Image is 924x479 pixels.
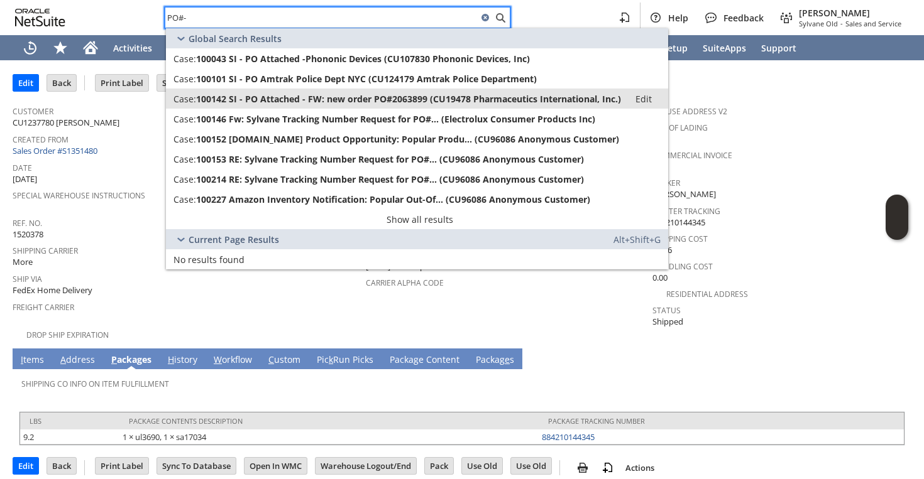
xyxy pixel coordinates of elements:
[840,19,843,28] span: -
[652,188,716,200] span: [PERSON_NAME]
[119,429,539,444] td: 1 × ul3690, 1 × sa17034
[761,42,796,54] span: Support
[96,458,148,474] input: Print Label
[473,353,517,367] a: Packages
[83,40,98,55] svg: Home
[173,254,245,266] span: No results found
[166,209,668,229] a: Show all results
[13,117,119,129] span: CU1237780 [PERSON_NAME]
[414,353,419,365] span: g
[663,42,688,54] span: Setup
[655,35,695,60] a: Setup
[196,153,584,165] span: 100153 RE: Sylvane Tracking Number Request for PO#... (CU96086 Anonymous Customer)
[166,48,668,68] a: Case:100043 SI - PO Attached -Phononic Devices (CU107830 Phononic Devices, Inc)Edit:
[329,353,333,365] span: k
[542,431,595,443] a: 884210144345
[111,353,117,365] span: P
[505,353,510,365] span: e
[196,73,537,85] span: 100101 SI - PO Amtrak Police Dept NYC (CU124179 Amtrak Police Department)
[15,35,45,60] a: Recent Records
[703,42,746,54] span: SuiteApps
[622,91,666,106] a: Edit:
[799,19,838,28] span: Sylvane Old
[214,353,222,365] span: W
[575,460,590,475] img: print.svg
[13,458,38,474] input: Edit
[173,193,196,205] span: Case:
[668,12,688,24] span: Help
[113,42,152,54] span: Activities
[425,458,453,474] input: Pack
[13,229,43,240] span: 1520378
[173,53,196,65] span: Case:
[108,353,155,367] a: Packages
[166,189,668,209] a: Case:100227 Amazon Inventory Notification: Popular Out-Of... (CU96086 Anonymous Customer)Edit:
[652,261,713,272] a: Handling Cost
[723,12,764,24] span: Feedback
[196,193,590,205] span: 100227 Amazon Inventory Notification: Popular Out-Of... (CU96086 Anonymous Customer)
[196,53,530,65] span: 100043 SI - PO Attached -Phononic Devices (CU107830 Phononic Devices, Inc)
[157,75,236,91] input: Sync To Database
[886,195,908,240] iframe: Click here to launch Oracle Guided Learning Help Panel
[13,302,74,313] a: Freight Carrier
[173,173,196,185] span: Case:
[129,416,529,426] div: Package Contents Description
[695,35,754,60] a: SuiteApps
[13,134,69,145] a: Created From
[13,190,145,201] a: Special Warehouse Instructions
[166,249,668,269] a: No results found
[166,149,668,169] a: Case:100153 RE: Sylvane Tracking Number Request for PO#... (CU96086 Anonymous Customer)Edit:
[548,416,894,426] div: Package Tracking Number
[666,106,727,117] a: Use Address V2
[13,75,38,91] input: Edit
[168,353,174,365] span: H
[196,93,621,105] span: 100142 SI - PO Attached - FW: new order PO#2063899 (CU19478 Pharmaceutics International, Inc.)
[173,153,196,165] span: Case:
[600,460,615,475] img: add-record.svg
[13,218,42,229] a: Ref. No.
[511,458,551,474] input: Use Old
[666,289,748,299] a: Residential Address
[75,35,106,60] a: Home
[196,113,595,125] span: 100146 Fw: Sylvane Tracking Number Request for PO#... (Electrolux Consumer Products Inc)
[13,145,101,156] a: Sales Order #S1351480
[30,416,110,426] div: lbs
[196,173,584,185] span: 100214 RE: Sylvane Tracking Number Request for PO#... (CU96086 Anonymous Customer)
[166,109,668,129] a: Case:100146 Fw: Sylvane Tracking Number Request for PO#... (Electrolux Consumer Products Inc)Edit:
[45,35,75,60] div: Shortcuts
[96,75,148,91] input: Print Label
[652,316,683,328] span: Shipped
[316,458,416,474] input: Warehouse Logout/End
[166,89,668,109] a: Case:100142 SI - PO Attached - FW: new order PO#2063899 (CU19478 Pharmaceutics International, Inc...
[13,173,37,185] span: [DATE]
[21,353,23,365] span: I
[652,178,680,188] a: Packer
[268,353,274,365] span: C
[13,245,78,256] a: Shipping Carrier
[314,353,377,367] a: PickRun Picks
[613,234,661,245] span: Alt+Shift+G
[652,305,681,316] a: Status
[189,234,279,245] span: Current Page Results
[652,122,708,133] a: Bill Of Lading
[189,33,282,45] span: Global Search Results
[173,73,196,85] span: Case:
[13,284,92,296] span: FedEx Home Delivery
[652,206,720,217] a: Master Tracking
[165,353,201,367] a: History
[47,75,76,91] input: Back
[166,129,668,149] a: Case:100152 [DOMAIN_NAME] Product Opportunity: Popular Produ... (CU96086 Anonymous Customer)Edit:
[173,93,196,105] span: Case:
[23,40,38,55] svg: Recent Records
[799,7,901,19] span: [PERSON_NAME]
[166,68,668,89] a: Case:100101 SI - PO Amtrak Police Dept NYC (CU124179 Amtrak Police Department)Edit:
[652,272,668,284] span: 0.00
[13,106,53,117] a: Customer
[165,10,478,25] input: Search
[21,379,169,389] a: Shipping Co Info on Item Fulfillment
[652,234,708,244] a: Shipping Cost
[387,353,463,367] a: Package Content
[47,458,76,474] input: Back
[20,429,119,444] td: 9.2
[57,353,98,367] a: Address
